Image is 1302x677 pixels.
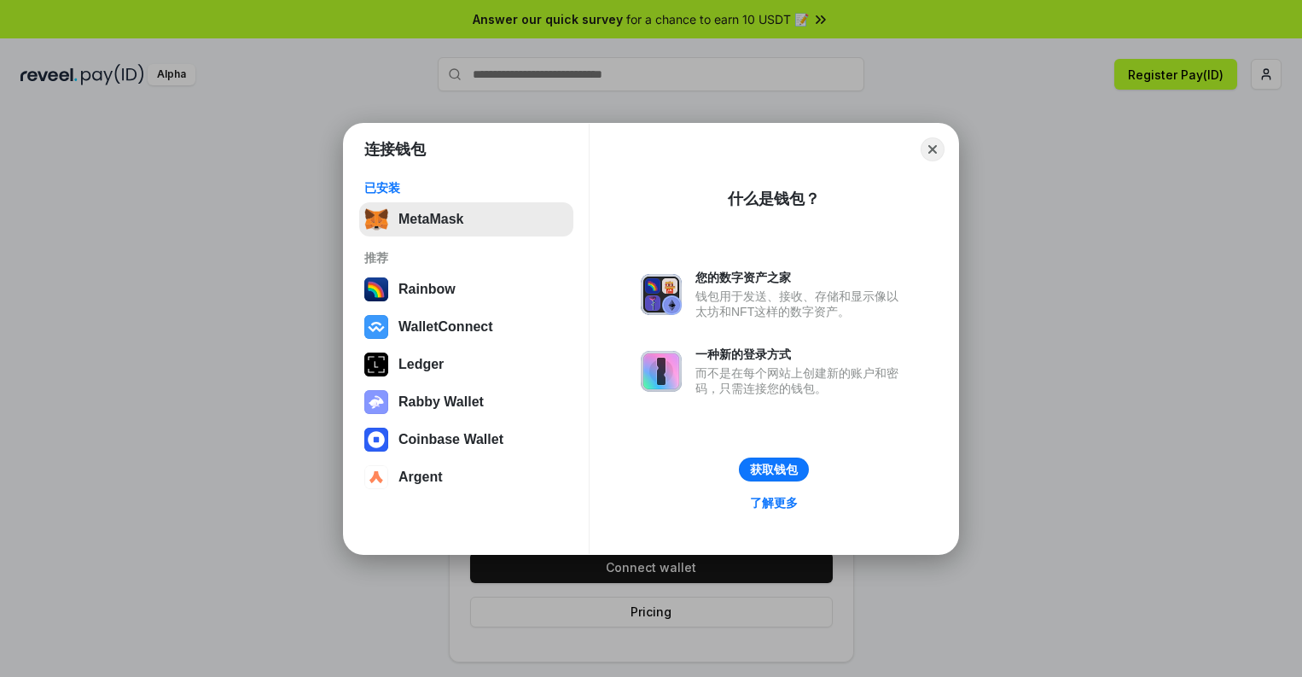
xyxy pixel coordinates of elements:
div: 什么是钱包？ [728,189,820,209]
button: MetaMask [359,202,573,236]
img: svg+xml,%3Csvg%20width%3D%22120%22%20height%3D%22120%22%20viewBox%3D%220%200%20120%20120%22%20fil... [364,277,388,301]
button: Coinbase Wallet [359,423,573,457]
div: 而不是在每个网站上创建新的账户和密码，只需连接您的钱包。 [695,365,907,396]
div: WalletConnect [398,319,493,335]
div: 已安装 [364,180,568,196]
div: 钱包用于发送、接收、存储和显示像以太坊和NFT这样的数字资产。 [695,289,907,319]
div: 一种新的登录方式 [695,347,907,362]
img: svg+xml,%3Csvg%20width%3D%2228%22%20height%3D%2228%22%20viewBox%3D%220%200%2028%2028%22%20fill%3D... [364,465,388,489]
button: WalletConnect [359,310,573,344]
div: 推荐 [364,250,568,266]
button: Rainbow [359,272,573,306]
button: Ledger [359,347,573,382]
div: Coinbase Wallet [398,432,503,447]
button: Argent [359,460,573,494]
div: 您的数字资产之家 [695,270,907,285]
div: Argent [398,470,443,485]
img: svg+xml,%3Csvg%20width%3D%2228%22%20height%3D%2228%22%20viewBox%3D%220%200%2028%2028%22%20fill%3D... [364,315,388,339]
button: Rabby Wallet [359,385,573,419]
h1: 连接钱包 [364,139,426,160]
img: svg+xml,%3Csvg%20xmlns%3D%22http%3A%2F%2Fwww.w3.org%2F2000%2Fsvg%22%20fill%3D%22none%22%20viewBox... [641,351,682,392]
div: 了解更多 [750,495,798,511]
img: svg+xml,%3Csvg%20width%3D%2228%22%20height%3D%2228%22%20viewBox%3D%220%200%2028%2028%22%20fill%3D... [364,428,388,452]
button: Close [921,137,945,161]
div: Rabby Wallet [398,394,484,410]
img: svg+xml,%3Csvg%20xmlns%3D%22http%3A%2F%2Fwww.w3.org%2F2000%2Fsvg%22%20width%3D%2228%22%20height%3... [364,353,388,376]
img: svg+xml,%3Csvg%20fill%3D%22none%22%20height%3D%2233%22%20viewBox%3D%220%200%2035%2033%22%20width%... [364,207,388,231]
button: 获取钱包 [739,458,809,481]
img: svg+xml,%3Csvg%20xmlns%3D%22http%3A%2F%2Fwww.w3.org%2F2000%2Fsvg%22%20fill%3D%22none%22%20viewBox... [364,390,388,414]
div: Ledger [398,357,444,372]
div: 获取钱包 [750,462,798,477]
div: Rainbow [398,282,456,297]
a: 了解更多 [740,492,808,514]
img: svg+xml,%3Csvg%20xmlns%3D%22http%3A%2F%2Fwww.w3.org%2F2000%2Fsvg%22%20fill%3D%22none%22%20viewBox... [641,274,682,315]
div: MetaMask [398,212,463,227]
